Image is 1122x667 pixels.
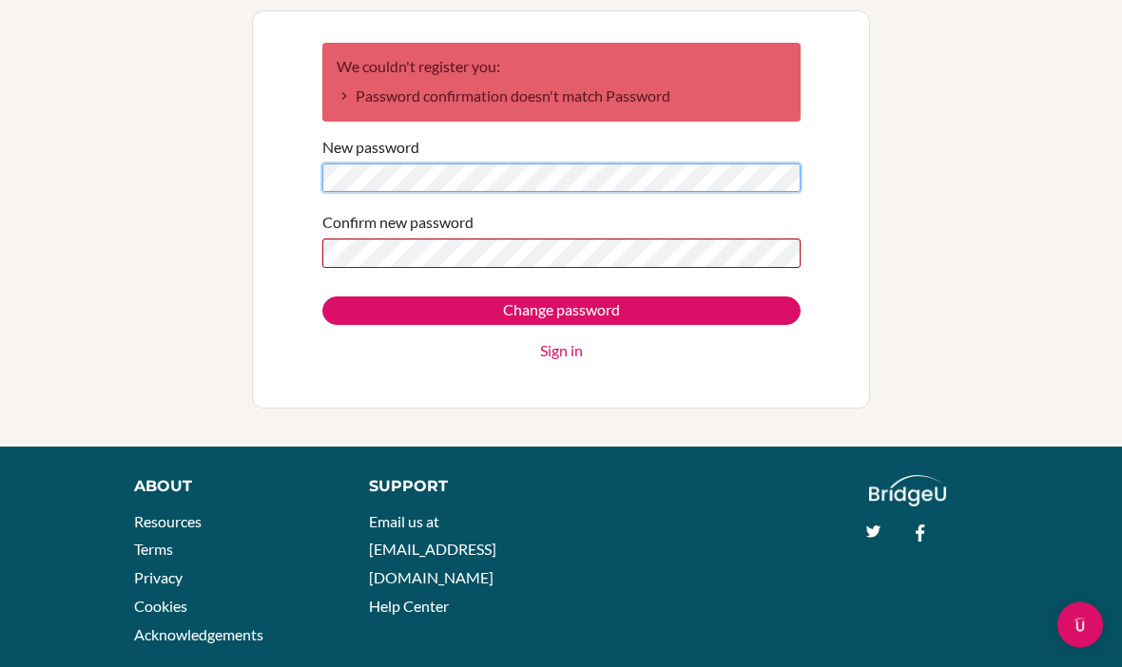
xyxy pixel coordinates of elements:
div: Open Intercom Messenger [1057,602,1103,648]
label: Confirm new password [322,212,474,235]
h2: We couldn't register you: [337,58,786,76]
a: Terms [134,541,173,559]
a: Cookies [134,598,187,616]
a: Resources [134,513,202,531]
a: Privacy [134,569,183,587]
input: Change password [322,297,801,326]
div: Support [369,476,543,499]
a: Help Center [369,598,449,616]
a: Sign in [540,340,583,363]
li: Password confirmation doesn't match Password [337,86,786,108]
div: About [134,476,326,499]
a: Acknowledgements [134,626,263,644]
img: logo_white@2x-f4f0deed5e89b7ecb1c2cc34c3e3d731f90f0f143d5ea2071677605dd97b5244.png [869,476,946,507]
a: Email us at [EMAIL_ADDRESS][DOMAIN_NAME] [369,513,496,587]
label: New password [322,137,419,160]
